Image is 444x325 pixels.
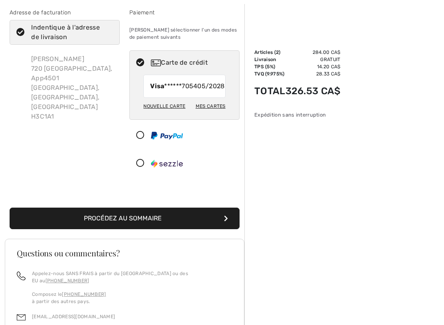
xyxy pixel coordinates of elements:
td: Livraison [254,56,285,63]
strong: Visa [150,82,164,90]
td: 326.53 CA$ [285,77,341,105]
h3: Questions ou commentaires? [17,249,232,257]
div: [PERSON_NAME] sélectionner l'un des modes de paiement suivants [129,20,240,47]
div: Paiement [129,8,240,17]
td: 14.20 CA$ [285,63,341,70]
div: Indentique à l'adresse de livraison [31,23,108,42]
div: Mes cartes [196,99,226,113]
button: Procédez au sommaire [10,208,240,229]
td: Total [254,77,285,105]
div: Nouvelle carte [143,99,185,113]
td: Articles ( ) [254,49,285,56]
td: TVQ (9.975%) [254,70,285,77]
div: Adresse de facturation [10,8,120,17]
td: Gratuit [285,56,341,63]
p: Appelez-nous SANS FRAIS à partir du [GEOGRAPHIC_DATA] ou des EU au [32,270,232,284]
img: PayPal [151,132,183,139]
div: Expédition sans interruption [254,111,341,119]
img: call [17,271,26,280]
span: 05/2028 [197,81,224,91]
td: 284.00 CA$ [285,49,341,56]
p: Composez le à partir des autres pays. [32,291,232,305]
img: email [17,313,26,322]
div: Carte de crédit [151,58,234,67]
img: Carte de crédit [151,59,161,66]
div: [PERSON_NAME] 720 [GEOGRAPHIC_DATA], App4501 [GEOGRAPHIC_DATA], [GEOGRAPHIC_DATA], [GEOGRAPHIC_DA... [25,48,120,128]
a: [EMAIL_ADDRESS][DOMAIN_NAME] [32,314,115,319]
a: [PHONE_NUMBER] [46,278,89,283]
img: Sezzle [151,160,183,168]
span: 2 [276,50,279,55]
td: TPS (5%) [254,63,285,70]
a: [PHONE_NUMBER] [62,291,106,297]
td: 28.33 CA$ [285,70,341,77]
